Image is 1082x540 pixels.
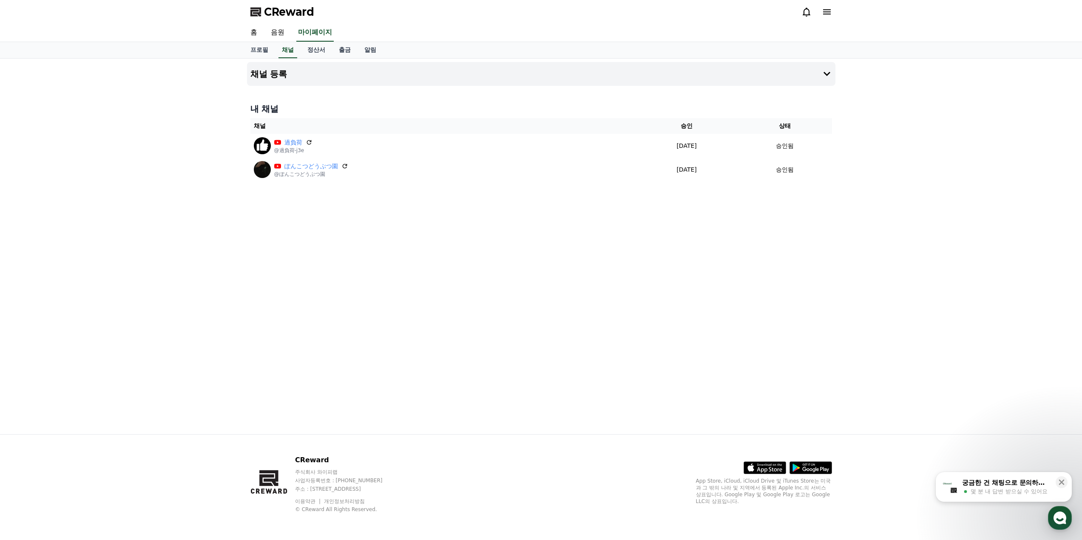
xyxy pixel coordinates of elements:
th: 채널 [250,118,636,134]
p: 주소 : [STREET_ADDRESS] [295,486,399,492]
a: 출금 [332,42,358,58]
a: 마이페이지 [296,24,334,42]
th: 승인 [636,118,738,134]
a: 過負荷 [284,138,302,147]
h4: 채널 등록 [250,69,287,79]
p: App Store, iCloud, iCloud Drive 및 iTunes Store는 미국과 그 밖의 나라 및 지역에서 등록된 Apple Inc.의 서비스 상표입니다. Goo... [696,478,832,505]
a: 음원 [264,24,291,42]
p: 승인됨 [776,141,794,150]
span: CReward [264,5,314,19]
a: 프로필 [244,42,275,58]
a: 이용약관 [295,498,322,504]
a: ぽんこつどうぶつ園 [284,162,338,171]
img: ぽんこつどうぶつ園 [254,161,271,178]
p: [DATE] [639,141,735,150]
p: [DATE] [639,165,735,174]
img: 過負荷 [254,137,271,154]
a: 홈 [244,24,264,42]
th: 상태 [738,118,832,134]
a: 개인정보처리방침 [324,498,365,504]
p: 주식회사 와이피랩 [295,469,399,475]
button: 채널 등록 [247,62,835,86]
p: 사업자등록번호 : [PHONE_NUMBER] [295,477,399,484]
a: 알림 [358,42,383,58]
p: @ぽんこつどうぶつ園 [274,171,348,178]
a: 채널 [278,42,297,58]
a: CReward [250,5,314,19]
a: 정산서 [301,42,332,58]
p: © CReward All Rights Reserved. [295,506,399,513]
p: @過負荷-j3e [274,147,312,154]
p: CReward [295,455,399,465]
p: 승인됨 [776,165,794,174]
h4: 내 채널 [250,103,832,115]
